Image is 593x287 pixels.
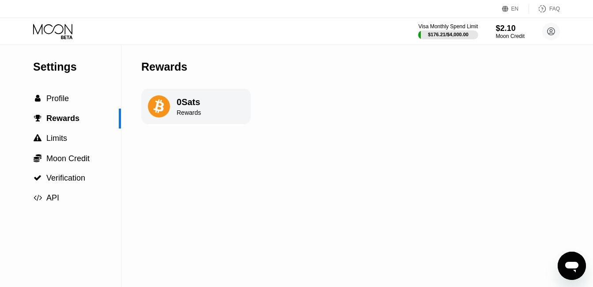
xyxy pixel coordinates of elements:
div:  [33,94,42,102]
span:  [34,134,42,142]
div:  [33,134,42,142]
div: Visa Monthly Spend Limit$176.21/$4,000.00 [418,23,478,39]
span: API [46,193,59,202]
div: Visa Monthly Spend Limit [418,23,478,30]
div:  [33,174,42,182]
div: EN [511,6,519,12]
div:  [33,194,42,202]
span:  [34,154,42,162]
div: $2.10 [496,24,525,33]
div:  [33,114,42,122]
span:  [34,194,42,202]
div: Moon Credit [496,33,525,39]
div: Rewards [141,60,187,73]
span:  [34,114,42,122]
span: Rewards [46,114,79,123]
span:  [34,174,42,182]
div: EN [502,4,529,13]
div: Settings [33,60,121,73]
span: Verification [46,174,85,182]
iframe: Button to launch messaging window [558,252,586,280]
div:  [33,154,42,162]
div: $2.10Moon Credit [496,24,525,39]
span:  [35,94,41,102]
div: $176.21 / $4,000.00 [428,32,468,37]
div: FAQ [549,6,560,12]
div: FAQ [529,4,560,13]
div: Rewards [177,109,201,116]
span: Profile [46,94,69,103]
div: 0 Sats [177,97,201,107]
span: Limits [46,134,67,143]
span: Moon Credit [46,154,90,163]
